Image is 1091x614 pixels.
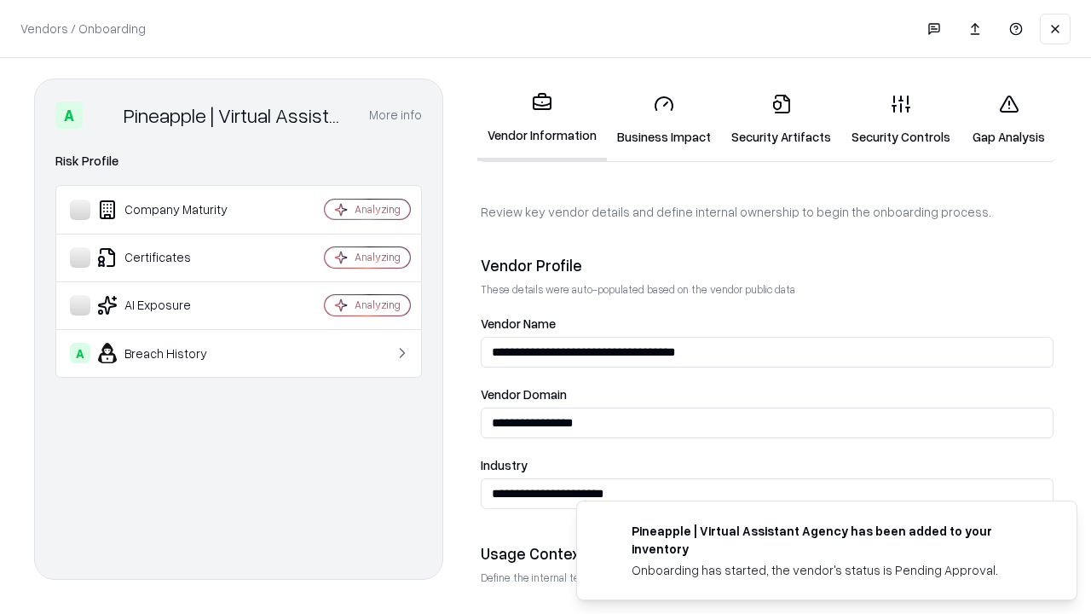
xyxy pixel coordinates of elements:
div: Analyzing [355,298,401,312]
img: Pineapple | Virtual Assistant Agency [89,101,117,129]
label: Vendor Name [481,317,1053,330]
a: Business Impact [607,80,721,159]
div: A [70,343,90,363]
div: Pineapple | Virtual Assistant Agency [124,101,349,129]
p: Vendors / Onboarding [20,20,146,38]
p: These details were auto-populated based on the vendor public data [481,282,1053,297]
label: Industry [481,459,1053,472]
div: Onboarding has started, the vendor's status is Pending Approval. [632,561,1036,579]
div: Usage Context [481,543,1053,564]
p: Review key vendor details and define internal ownership to begin the onboarding process. [481,203,1053,221]
div: Analyzing [355,250,401,264]
div: AI Exposure [70,295,274,316]
a: Vendor Information [477,78,607,161]
a: Gap Analysis [961,80,1057,159]
a: Security Artifacts [721,80,841,159]
label: Vendor Domain [481,388,1053,401]
div: Pineapple | Virtual Assistant Agency has been added to your inventory [632,522,1036,558]
div: Company Maturity [70,200,274,220]
a: Security Controls [841,80,961,159]
div: Certificates [70,247,274,268]
p: Define the internal team and reason for using this vendor. This helps assess business relevance a... [481,571,1053,585]
div: Breach History [70,343,274,363]
div: Risk Profile [55,151,422,171]
button: More info [369,100,422,130]
div: Analyzing [355,202,401,217]
img: trypineapple.com [597,522,618,542]
div: Vendor Profile [481,255,1053,275]
div: A [55,101,83,129]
